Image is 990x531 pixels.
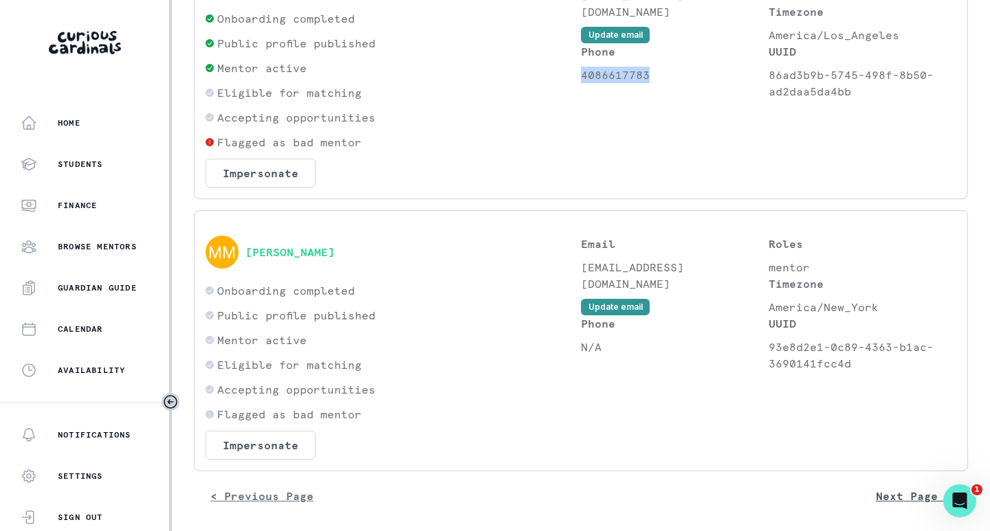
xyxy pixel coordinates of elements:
p: Availability [58,365,125,376]
p: Notifications [58,429,131,440]
button: Impersonate [206,159,316,188]
p: Guardian Guide [58,282,137,293]
p: Sign Out [58,512,103,523]
img: svg [206,236,239,269]
p: Public profile published [217,307,375,324]
p: Timezone [769,275,956,292]
p: UUID [769,315,956,332]
p: Onboarding completed [217,10,355,27]
p: N/A [581,339,769,355]
button: Toggle sidebar [162,393,179,411]
p: Accepting opportunities [217,109,375,126]
span: 1 [971,484,982,495]
p: Home [58,117,80,128]
p: Email [581,236,769,252]
p: America/New_York [769,299,956,315]
p: Flagged as bad mentor [217,406,362,422]
button: < Previous Page [194,482,330,510]
p: 4086617783 [581,67,769,83]
p: mentor [769,259,956,275]
p: 93e8d2e1-0c89-4363-b1ac-3690141fcc4d [769,339,956,372]
p: Settings [58,471,103,482]
p: Browse Mentors [58,241,137,252]
p: Timezone [769,3,956,20]
p: Public profile published [217,35,375,52]
p: America/Los_Angeles [769,27,956,43]
p: Roles [769,236,956,252]
p: Onboarding completed [217,282,355,299]
p: Eligible for matching [217,84,362,101]
p: 86ad3b9b-5745-498f-8b50-ad2daa5da4bb [769,67,956,100]
button: Impersonate [206,431,316,460]
p: UUID [769,43,956,60]
p: [EMAIL_ADDRESS][DOMAIN_NAME] [581,259,769,292]
p: Finance [58,200,97,211]
button: [PERSON_NAME] [245,245,335,259]
button: Update email [581,299,650,315]
p: Calendar [58,324,103,335]
p: Students [58,159,103,170]
img: Curious Cardinals Logo [49,31,121,54]
p: Flagged as bad mentor [217,134,362,150]
p: Eligible for matching [217,357,362,373]
button: Next Page > [859,482,968,510]
p: Accepting opportunities [217,381,375,398]
p: Phone [581,43,769,60]
p: Mentor active [217,60,307,76]
button: Update email [581,27,650,43]
p: Mentor active [217,332,307,348]
iframe: Intercom live chat [943,484,976,517]
p: Phone [581,315,769,332]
